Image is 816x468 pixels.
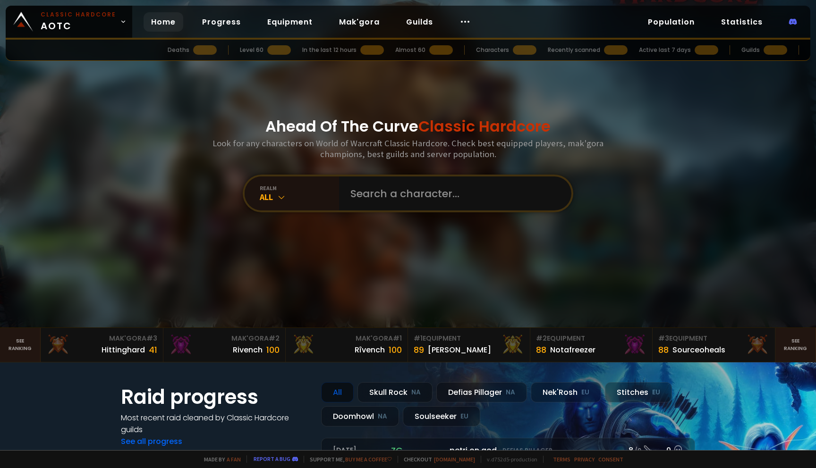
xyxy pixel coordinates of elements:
a: Privacy [574,456,595,463]
div: Active last 7 days [639,46,691,54]
a: #2Equipment88Notafreezer [530,328,653,362]
a: Mak'gora [331,12,387,32]
div: 89 [414,343,424,356]
span: AOTC [41,10,116,33]
div: Equipment [536,334,646,343]
div: All [260,192,339,202]
a: Mak'Gora#3Hittinghard41 [41,328,163,362]
div: 88 [658,343,669,356]
div: Hittinghard [102,344,145,356]
h3: Look for any characters on World of Warcraft Classic Hardcore. Check best equipped players, mak'g... [209,138,607,159]
div: 100 [266,343,280,356]
a: Guilds [399,12,441,32]
div: Almost 60 [395,46,425,54]
a: [DATE]zgpetri on godDefias Pillager8 /90 [321,438,695,463]
span: Made by [198,456,241,463]
a: Buy me a coffee [345,456,392,463]
a: Mak'Gora#2Rivench100 [163,328,286,362]
small: NA [411,388,421,397]
div: All [321,382,354,402]
span: # 1 [414,334,423,343]
small: Classic Hardcore [41,10,116,19]
div: In the last 12 hours [302,46,357,54]
div: Recently scanned [548,46,600,54]
div: Doomhowl [321,406,399,426]
span: # 2 [536,334,547,343]
div: Guilds [741,46,760,54]
a: Report a bug [254,455,290,462]
span: v. d752d5 - production [481,456,537,463]
div: Mak'Gora [169,334,280,343]
div: Level 60 [240,46,263,54]
h1: Ahead Of The Curve [265,115,551,138]
span: Classic Hardcore [418,116,551,137]
a: Classic HardcoreAOTC [6,6,132,38]
a: Population [640,12,702,32]
a: #3Equipment88Sourceoheals [653,328,775,362]
a: Seeranking [775,328,816,362]
div: Mak'Gora [46,334,157,343]
a: Mak'Gora#1Rîvench100 [286,328,408,362]
div: Nek'Rosh [531,382,601,402]
a: Progress [195,12,248,32]
div: realm [260,184,339,192]
div: Equipment [658,334,769,343]
a: [DOMAIN_NAME] [434,456,475,463]
small: NA [506,388,515,397]
div: 100 [389,343,402,356]
div: [PERSON_NAME] [428,344,491,356]
span: # 3 [146,334,157,343]
a: Terms [553,456,570,463]
div: 88 [536,343,546,356]
span: Support me, [304,456,392,463]
a: Statistics [714,12,770,32]
a: Equipment [260,12,320,32]
div: Characters [476,46,509,54]
a: #1Equipment89[PERSON_NAME] [408,328,530,362]
div: Mak'Gora [291,334,402,343]
span: Checkout [398,456,475,463]
h1: Raid progress [121,382,310,412]
a: See all progress [121,436,182,447]
div: Rîvench [355,344,385,356]
small: NA [378,412,387,421]
div: Equipment [414,334,524,343]
a: a fan [227,456,241,463]
a: Home [144,12,183,32]
span: # 1 [393,334,402,343]
div: Soulseeker [403,406,480,426]
div: Sourceoheals [672,344,725,356]
div: Deaths [168,46,189,54]
h4: Most recent raid cleaned by Classic Hardcore guilds [121,412,310,435]
div: Notafreezer [550,344,595,356]
input: Search a character... [345,176,560,210]
div: Stitches [605,382,672,402]
small: EU [652,388,660,397]
small: EU [460,412,468,421]
div: 41 [149,343,157,356]
small: EU [581,388,589,397]
span: # 2 [269,334,280,343]
a: Consent [598,456,623,463]
div: Skull Rock [357,382,433,402]
div: Defias Pillager [436,382,527,402]
span: # 3 [658,334,669,343]
div: Rivench [233,344,263,356]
